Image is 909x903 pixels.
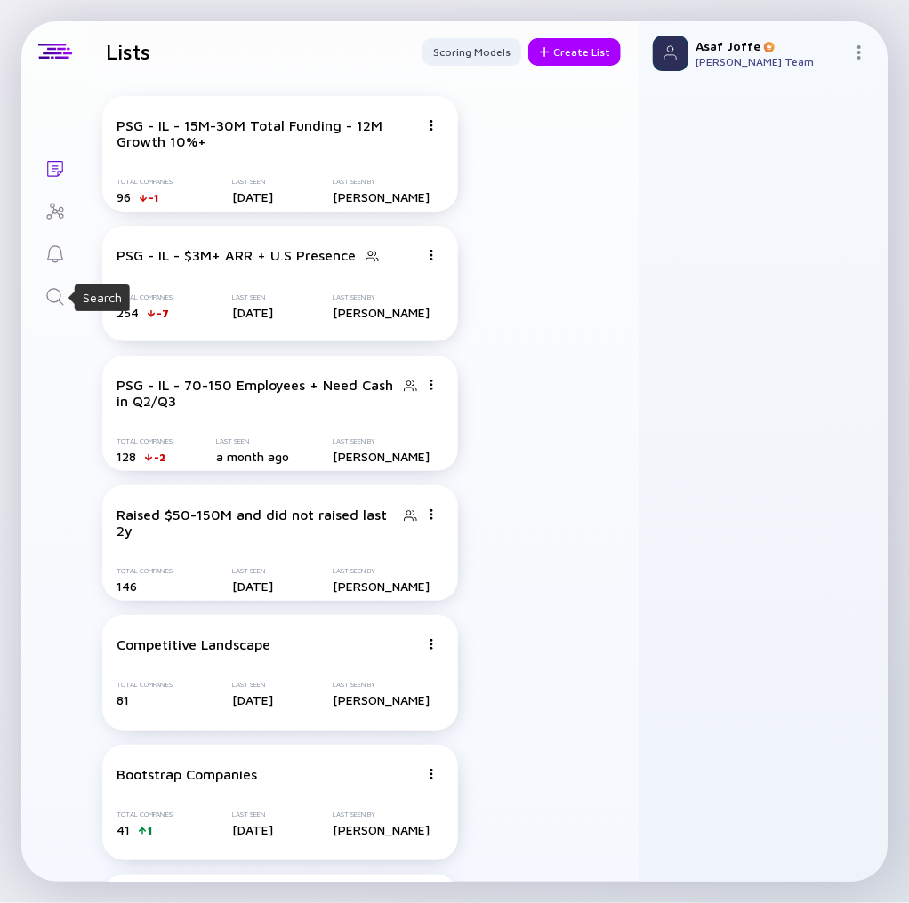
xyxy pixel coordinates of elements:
[117,579,137,594] span: 146
[426,639,437,650] img: Menu
[696,38,845,53] div: Asaf Joffe
[117,189,131,204] span: 96
[232,579,273,594] div: [DATE]
[21,274,88,316] a: Search
[117,377,394,409] div: PSG - IL - 70-150 Employees + Need Cash in Q2/Q3
[333,178,430,186] div: Last Seen By
[333,681,430,689] div: Last Seen By
[232,567,273,575] div: Last Seen
[426,380,437,390] img: Menu
[333,692,430,707] div: [PERSON_NAME]
[117,766,257,782] div: Bootstrap Companies
[232,293,273,301] div: Last Seen
[117,636,270,652] div: Competitive Landscape
[117,692,129,707] span: 81
[333,437,430,445] div: Last Seen By
[21,231,88,274] a: Reminders
[333,811,430,819] div: Last Seen By
[232,189,273,204] div: [DATE]
[333,567,430,575] div: Last Seen By
[117,305,139,320] span: 254
[117,822,130,837] span: 41
[149,191,158,204] div: -1
[333,305,430,320] div: [PERSON_NAME]
[117,449,136,464] span: 128
[216,437,289,445] div: Last Seen
[117,117,419,149] div: PSG - IL - 15M-30M Total Funding - 12M Growth 10%+
[117,811,173,819] div: Total Companies
[117,178,173,186] div: Total Companies
[333,822,430,837] div: [PERSON_NAME]
[232,692,273,707] div: [DATE]
[696,55,845,68] div: [PERSON_NAME] Team
[232,681,273,689] div: Last Seen
[117,293,173,301] div: Total Companies
[333,579,430,594] div: [PERSON_NAME]
[21,188,88,231] a: Investor Map
[117,247,356,263] div: PSG - IL - $3M+ ARR + U.S Presence
[157,307,169,320] div: -7
[653,36,688,71] img: Profile Picture
[422,38,521,66] button: Scoring Models
[426,120,437,131] img: Menu
[106,39,150,64] h1: Lists
[426,769,437,779] img: Menu
[117,507,394,539] div: Raised $50-150M and did not raised last 2y
[232,822,273,837] div: [DATE]
[426,509,437,520] img: Menu
[117,437,173,445] div: Total Companies
[333,293,430,301] div: Last Seen By
[232,811,273,819] div: Last Seen
[216,449,289,464] div: a month ago
[117,567,173,575] div: Total Companies
[232,305,273,320] div: [DATE]
[83,289,122,307] div: Search
[154,451,165,464] div: -2
[333,449,430,464] div: [PERSON_NAME]
[232,178,273,186] div: Last Seen
[528,38,621,66] button: Create List
[426,250,437,260] img: Menu
[852,45,866,60] img: Menu
[333,189,430,204] div: [PERSON_NAME]
[21,146,88,188] a: Lists
[117,681,173,689] div: Total Companies
[148,824,152,837] div: 1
